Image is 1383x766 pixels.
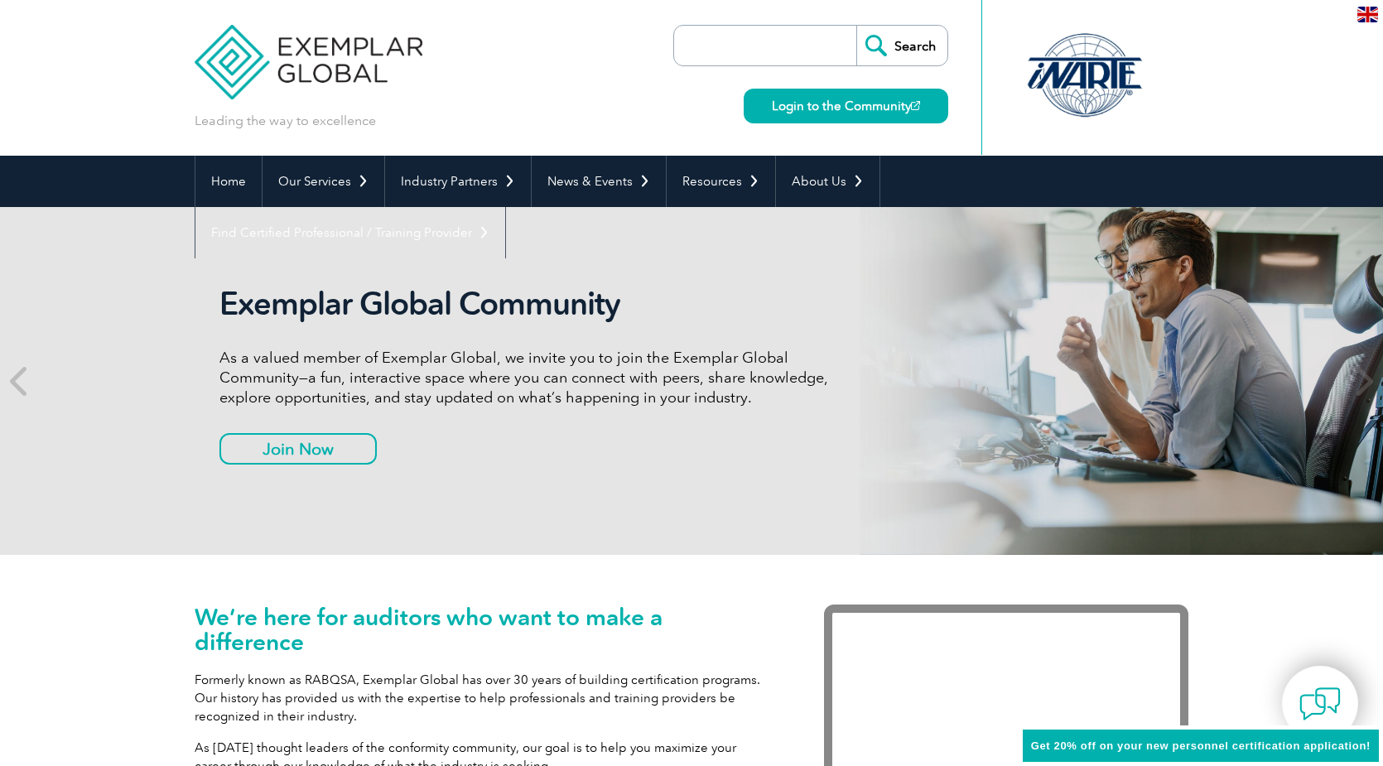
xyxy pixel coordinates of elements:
[856,26,947,65] input: Search
[1357,7,1378,22] img: en
[667,156,775,207] a: Resources
[1299,683,1341,725] img: contact-chat.png
[263,156,384,207] a: Our Services
[195,605,774,654] h1: We’re here for auditors who want to make a difference
[744,89,948,123] a: Login to the Community
[219,348,841,407] p: As a valued member of Exemplar Global, we invite you to join the Exemplar Global Community—a fun,...
[195,207,505,258] a: Find Certified Professional / Training Provider
[195,156,262,207] a: Home
[911,101,920,110] img: open_square.png
[1031,740,1371,752] span: Get 20% off on your new personnel certification application!
[195,671,774,725] p: Formerly known as RABQSA, Exemplar Global has over 30 years of building certification programs. O...
[219,285,841,323] h2: Exemplar Global Community
[385,156,531,207] a: Industry Partners
[195,112,376,130] p: Leading the way to excellence
[776,156,879,207] a: About Us
[532,156,666,207] a: News & Events
[219,433,377,465] a: Join Now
